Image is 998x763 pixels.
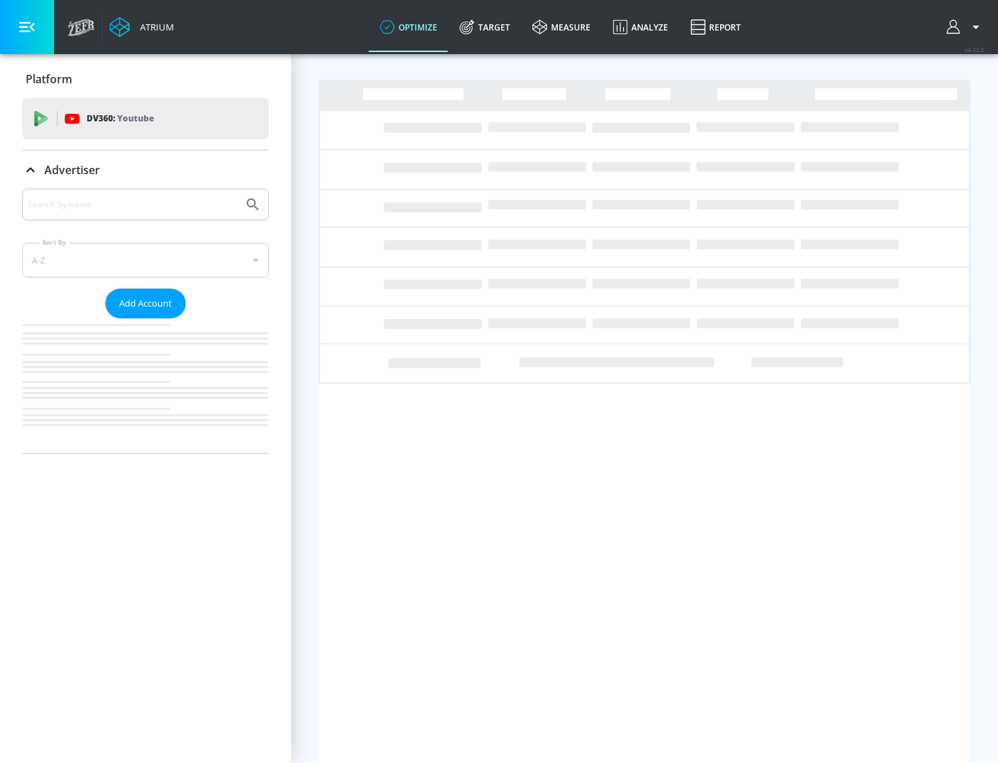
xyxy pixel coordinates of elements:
label: Sort By [40,238,69,247]
div: Advertiser [22,189,269,453]
div: Platform [22,60,269,98]
span: v 4.32.0 [965,46,984,53]
p: Advertiser [44,162,100,178]
nav: list of Advertiser [22,318,269,453]
div: DV360: Youtube [22,98,269,139]
a: measure [521,2,602,52]
p: Platform [26,71,72,87]
div: A-Z [22,243,269,277]
span: Add Account [119,295,172,311]
p: Youtube [117,111,154,126]
p: DV360: [87,111,154,126]
a: Atrium [110,17,174,37]
a: Report [679,2,752,52]
a: Analyze [602,2,679,52]
button: Add Account [105,289,186,318]
div: Atrium [134,21,174,33]
a: optimize [369,2,448,52]
input: Search by name [28,196,238,214]
div: Advertiser [22,151,269,189]
a: Target [448,2,521,52]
